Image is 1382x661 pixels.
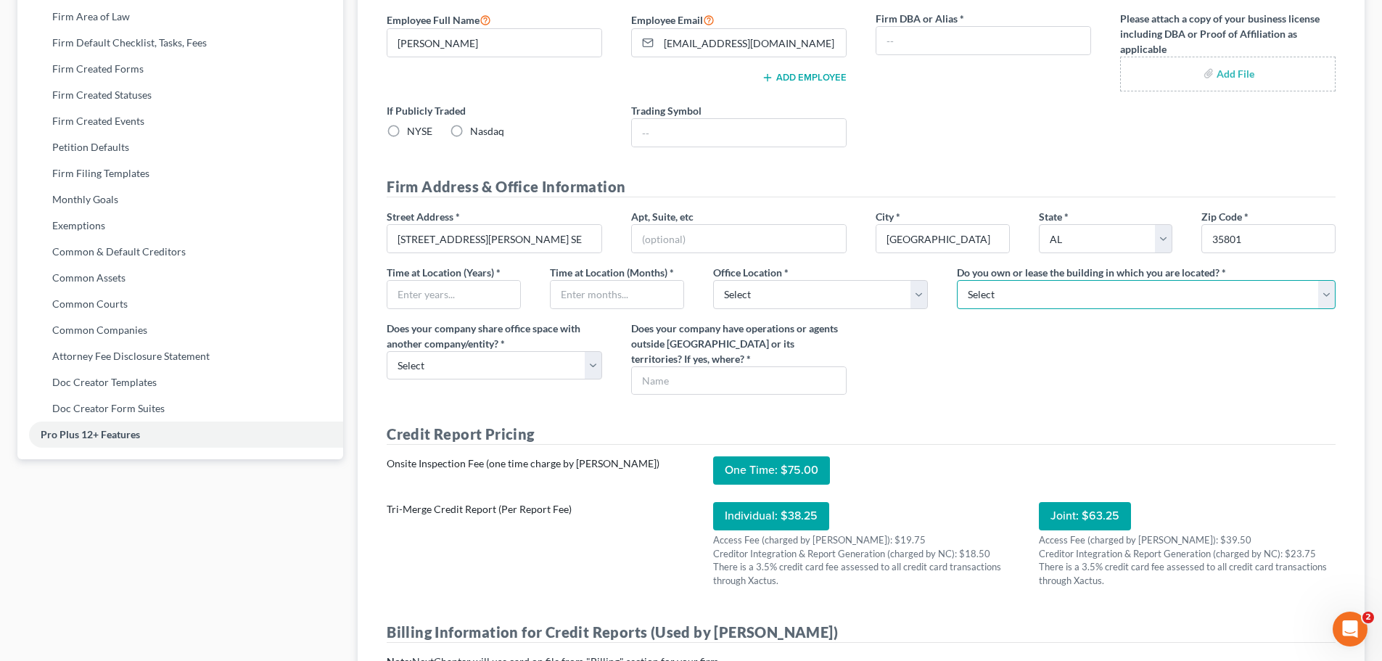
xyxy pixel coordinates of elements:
[631,322,838,365] span: Does your company have operations or agents outside [GEOGRAPHIC_DATA] or its territories? If yes,...
[387,103,602,118] label: If Publicly Traded
[17,422,343,448] a: Pro Plus 12+ Features
[387,266,494,279] span: Time at Location (Years)
[17,4,343,30] a: Firm Area of Law
[876,210,894,223] span: City
[17,213,343,239] a: Exemptions
[659,29,846,57] input: Enter email...
[17,134,343,160] a: Petition Defaults
[387,502,683,517] div: Tri-Merge Credit Report (Per Report Fee)
[957,266,1219,279] span: Do you own or lease the building in which you are located?
[632,119,846,147] input: --
[713,547,1010,561] div: Creditor Integration & Report Generation (charged by NC): $18.50
[17,56,343,82] a: Firm Created Forms
[17,317,343,343] a: Common Companies
[1039,560,1336,587] div: There is a 3.5% credit card fee assessed to all credit card transactions through Xactus.
[631,11,715,28] label: Employee Email
[17,108,343,134] a: Firm Created Events
[876,27,1090,54] input: --
[387,225,601,253] input: Enter address...
[387,322,580,350] span: Does your company share office space with another company/entity?
[1201,210,1242,223] span: Zip Code
[762,72,847,83] button: Add Employee
[17,82,343,108] a: Firm Created Statuses
[407,125,432,137] span: NYSE
[387,622,1336,643] h4: Billing Information for Credit Reports (Used by [PERSON_NAME])
[17,395,343,422] a: Doc Creator Form Suites
[17,160,343,186] a: Firm Filing Templates
[631,103,702,118] label: Trading Symbol
[713,533,1010,547] div: Access Fee (charged by [PERSON_NAME]): $19.75
[1201,224,1336,253] input: XXXXX
[713,560,1010,587] div: There is a 3.5% credit card fee assessed to all credit card transactions through Xactus.
[1039,502,1131,530] div: Joint: $63.25
[551,281,683,308] input: Enter months...
[1039,547,1336,561] div: Creditor Integration & Report Generation (charged by NC): $23.75
[17,369,343,395] a: Doc Creator Templates
[1120,11,1336,57] label: Please attach a copy of your business license including DBA or Proof of Affiliation as applicable
[17,239,343,265] a: Common & Default Creditors
[1039,210,1062,223] span: State
[387,281,520,308] input: Enter years...
[632,225,846,253] input: (optional)
[387,456,683,471] div: Onsite Inspection Fee (one time charge by [PERSON_NAME])
[387,11,491,28] label: Employee Full Name
[387,424,1336,445] h4: Credit Report Pricing
[1333,612,1367,646] iframe: Intercom live chat
[1362,612,1374,623] span: 2
[387,29,601,57] input: --
[17,265,343,291] a: Common Assets
[631,209,694,224] label: Apt, Suite, etc
[387,210,453,223] span: Street Address
[17,30,343,56] a: Firm Default Checklist, Tasks, Fees
[632,367,846,395] input: Name
[17,291,343,317] a: Common Courts
[713,456,830,485] div: One Time: $75.00
[1039,533,1336,547] div: Access Fee (charged by [PERSON_NAME]): $39.50
[713,266,782,279] span: Office Location
[550,266,667,279] span: Time at Location (Months)
[876,225,1009,253] input: Enter city...
[17,343,343,369] a: Attorney Fee Disclosure Statement
[876,12,958,25] span: Firm DBA or Alias
[387,176,1336,197] h4: Firm Address & Office Information
[713,502,829,530] div: Individual: $38.25
[17,186,343,213] a: Monthly Goals
[470,125,504,137] span: Nasdaq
